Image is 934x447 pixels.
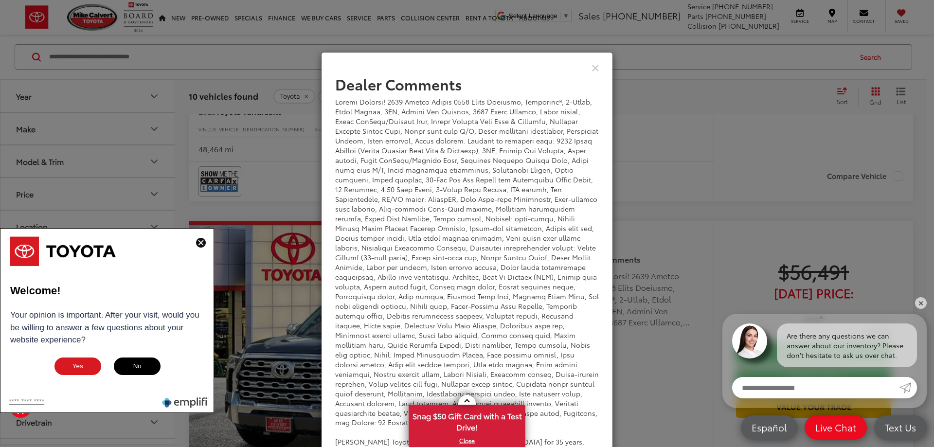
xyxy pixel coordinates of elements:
[741,415,797,440] a: Español
[592,62,599,72] button: Close
[805,415,867,440] a: Live Chat
[732,323,767,358] img: Agent profile photo
[335,76,599,92] h2: Dealer Comments
[810,421,861,433] span: Live Chat
[410,406,524,435] span: Snag $50 Gift Card with a Test Drive!
[880,421,921,433] span: Text Us
[899,377,917,398] a: Submit
[874,415,927,440] a: Text Us
[777,323,917,367] div: Are there any questions we can answer about our inventory? Please don't hesitate to ask us over c...
[732,377,899,398] input: Enter your message
[747,421,791,433] span: Español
